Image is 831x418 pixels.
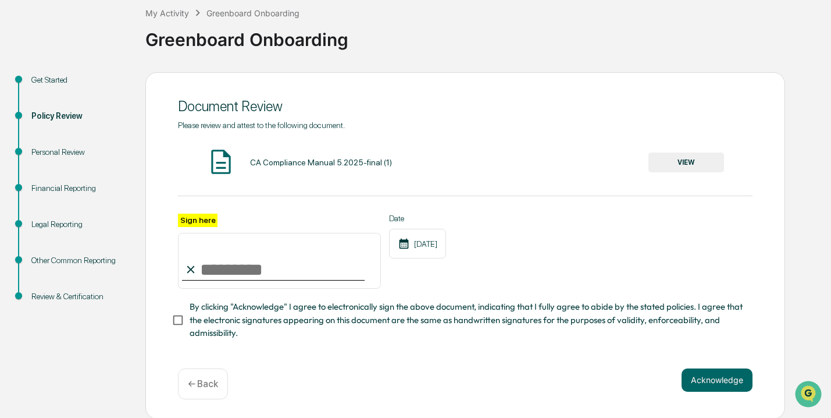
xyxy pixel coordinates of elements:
button: Acknowledge [682,369,752,392]
a: Powered byPylon [82,197,141,206]
label: Sign here [178,214,217,227]
button: VIEW [648,153,724,172]
a: 🔎Data Lookup [7,164,78,185]
span: Preclearance [23,147,75,158]
a: 🖐️Preclearance [7,142,80,163]
div: Legal Reporting [31,218,127,231]
p: ← Back [188,378,218,389]
div: Get Started [31,74,127,86]
div: [DATE] [389,229,446,258]
div: Document Review [178,98,752,115]
button: Start new chat [198,93,212,107]
div: 🗄️ [84,148,94,157]
span: Attestations [96,147,144,158]
img: Document Icon [206,147,236,176]
div: Financial Reporting [31,182,127,194]
span: Please review and attest to the following document. [178,121,345,130]
div: 🖐️ [12,148,21,157]
iframe: Open customer support [794,380,825,411]
span: By clicking "Acknowledge" I agree to electronically sign the above document, indicating that I fu... [190,300,743,339]
div: Personal Review [31,146,127,158]
div: Review & Certification [31,291,127,303]
span: Pylon [116,197,141,206]
div: My Activity [145,8,189,18]
div: Start new chat [40,89,191,101]
div: We're available if you need us! [40,101,147,110]
p: How can we help? [12,24,212,43]
div: 🔎 [12,170,21,179]
div: Other Common Reporting [31,254,127,267]
div: Greenboard Onboarding [145,20,825,50]
div: Policy Review [31,110,127,122]
div: Greenboard Onboarding [206,8,299,18]
label: Date [389,214,446,223]
a: 🗄️Attestations [80,142,149,163]
div: CA Compliance Manual 5.2025-final (1) [250,158,392,167]
img: 1746055101610-c473b297-6a78-478c-a979-82029cc54cd1 [12,89,33,110]
span: Data Lookup [23,169,73,180]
